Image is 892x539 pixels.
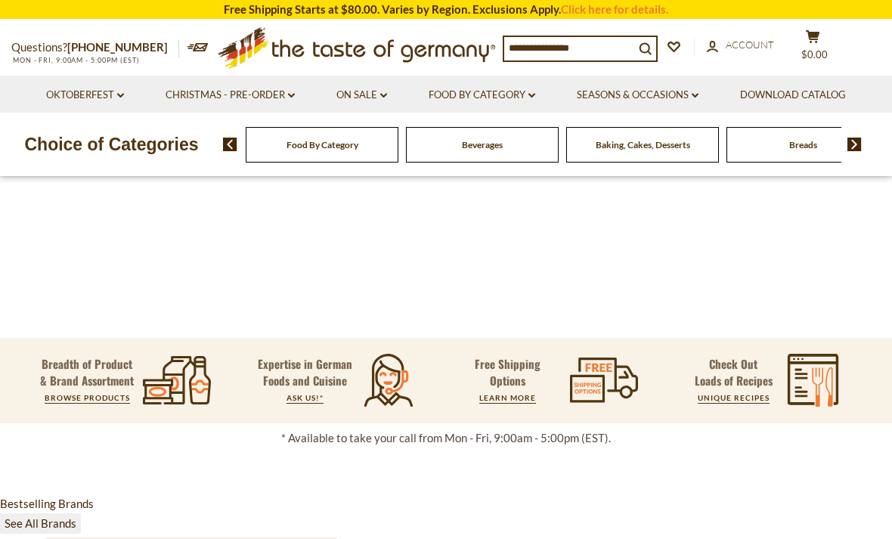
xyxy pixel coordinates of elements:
[740,87,846,104] a: Download Catalog
[596,139,690,150] a: Baking, Cakes, Desserts
[847,138,862,151] img: next arrow
[11,56,140,64] span: MON - FRI, 9:00AM - 5:00PM (EST)
[801,48,828,60] span: $0.00
[67,40,168,54] a: [PHONE_NUMBER]
[336,87,387,104] a: On Sale
[11,38,179,57] p: Questions?
[286,139,358,150] a: Food By Category
[707,37,774,54] a: Account
[166,87,295,104] a: Christmas - PRE-ORDER
[46,87,124,104] a: Oktoberfest
[223,138,237,151] img: previous arrow
[561,2,668,16] a: Click here for details.
[577,87,698,104] a: Seasons & Occasions
[698,393,770,402] a: UNIQUE RECIPES
[726,39,774,51] span: Account
[40,355,135,389] p: Breadth of Product & Brand Assortment
[429,87,535,104] a: Food By Category
[462,139,503,150] a: Beverages
[790,29,835,67] button: $0.00
[45,393,130,402] a: BROWSE PRODUCTS
[250,355,359,389] p: Expertise in German Foods and Cuisine
[479,393,536,402] a: LEARN MORE
[457,355,557,389] p: Free Shipping Options
[695,355,773,389] p: Check Out Loads of Recipes
[286,393,324,402] a: ASK US!*
[789,139,817,150] a: Breads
